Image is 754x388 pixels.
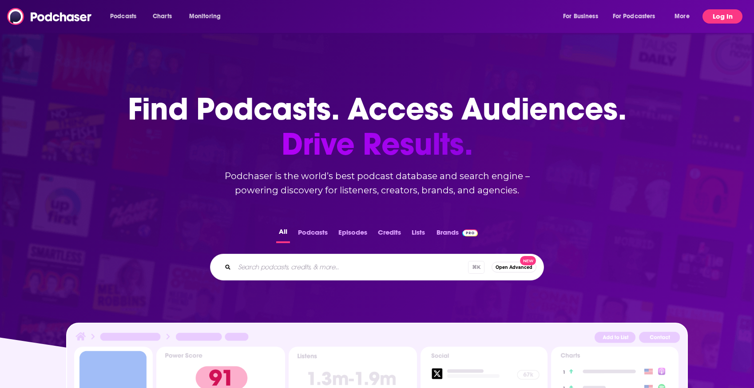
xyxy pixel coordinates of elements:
img: Podchaser - Follow, Share and Rate Podcasts [7,8,92,25]
img: Podcast Insights Header [74,331,680,346]
button: Lists [409,226,428,243]
span: New [520,256,536,265]
span: Drive Results. [128,127,627,162]
button: open menu [607,9,668,24]
button: Credits [375,226,404,243]
button: Podcasts [295,226,330,243]
span: Podcasts [110,10,136,23]
a: Charts [147,9,177,24]
span: Monitoring [189,10,221,23]
span: Open Advanced [496,265,532,270]
input: Search podcasts, credits, & more... [234,260,468,274]
div: Search podcasts, credits, & more... [210,254,544,280]
button: open menu [183,9,232,24]
img: Podchaser Pro [462,229,478,236]
button: Log In [702,9,742,24]
a: BrandsPodchaser Pro [437,226,478,243]
button: Episodes [336,226,370,243]
span: Charts [153,10,172,23]
button: open menu [104,9,148,24]
span: ⌘ K [468,261,484,274]
button: Open AdvancedNew [492,262,536,272]
button: All [276,226,290,243]
h1: Find Podcasts. Access Audiences. [128,92,627,162]
button: open menu [557,9,609,24]
button: open menu [668,9,701,24]
span: More [675,10,690,23]
h2: Podchaser is the world’s best podcast database and search engine – powering discovery for listene... [199,169,555,197]
span: For Business [563,10,598,23]
span: For Podcasters [613,10,655,23]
